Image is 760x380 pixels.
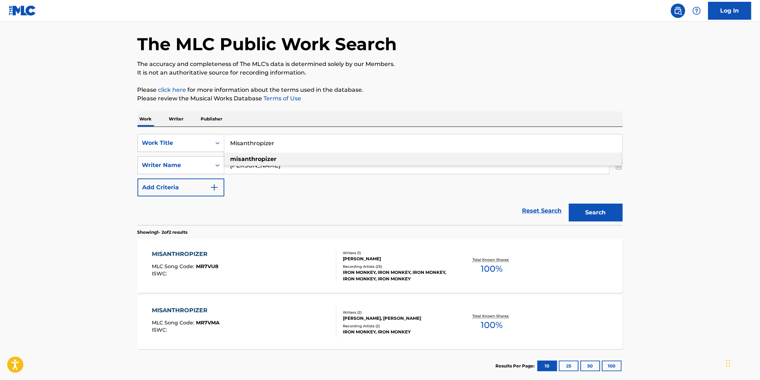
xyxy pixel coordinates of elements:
[137,179,224,196] button: Add Criteria
[152,319,196,326] span: MLC Song Code :
[167,111,186,127] p: Writer
[230,156,277,162] strong: misanthropizer
[343,264,452,269] div: Recording Artists ( 25 )
[9,5,36,16] img: MLC Logo
[137,111,154,127] p: Work
[152,263,196,270] span: MLC Song Code :
[343,323,452,329] div: Recording Artists ( 2 )
[343,329,452,335] div: IRON MONKEY, IRON MONKEY
[343,256,452,262] div: [PERSON_NAME]
[496,363,537,369] p: Results Per Page:
[196,319,220,326] span: MR7VMA
[581,361,600,371] button: 50
[343,315,452,322] div: [PERSON_NAME], [PERSON_NAME]
[196,263,218,270] span: MR7VU8
[142,161,207,170] div: Writer Name
[152,250,218,258] div: MISANTHROPIZER
[690,4,704,18] div: Help
[724,346,760,380] iframe: Chat Widget
[137,229,188,236] p: Showing 1 - 2 of 2 results
[473,313,511,319] p: Total Known Shares:
[152,306,220,315] div: MISANTHROPIZER
[708,2,751,20] a: Log In
[158,86,186,93] a: click here
[674,6,682,15] img: search
[559,361,579,371] button: 25
[537,361,557,371] button: 10
[343,250,452,256] div: Writers ( 1 )
[152,327,169,333] span: ISWC :
[137,94,623,103] p: Please review the Musical Works Database
[137,239,623,293] a: MISANTHROPIZERMLC Song Code:MR7VU8ISWC:Writers (1)[PERSON_NAME]Recording Artists (25)IRON MONKEY,...
[210,183,219,192] img: 9d2ae6d4665cec9f34b9.svg
[343,269,452,282] div: IRON MONKEY, IRON MONKEY, IRON MONKEY, IRON MONKEY, IRON MONKEY
[137,295,623,349] a: MISANTHROPIZERMLC Song Code:MR7VMAISWC:Writers (2)[PERSON_NAME], [PERSON_NAME]Recording Artists (...
[137,60,623,68] p: The accuracy and completeness of The MLC's data is determined solely by our Members.
[671,4,685,18] a: Public Search
[137,68,623,77] p: It is not an authoritative source for recording information.
[519,203,565,219] a: Reset Search
[137,33,397,55] h1: The MLC Public Work Search
[137,86,623,94] p: Please for more information about the terms used in the database.
[142,139,207,147] div: Work Title
[199,111,225,127] p: Publisher
[473,257,511,262] p: Total Known Shares:
[481,262,503,275] span: 100 %
[602,361,622,371] button: 100
[693,6,701,15] img: help
[726,353,731,374] div: Drag
[481,319,503,332] span: 100 %
[152,270,169,277] span: ISWC :
[262,95,302,102] a: Terms of Use
[137,134,623,225] form: Search Form
[569,204,623,222] button: Search
[343,310,452,315] div: Writers ( 2 )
